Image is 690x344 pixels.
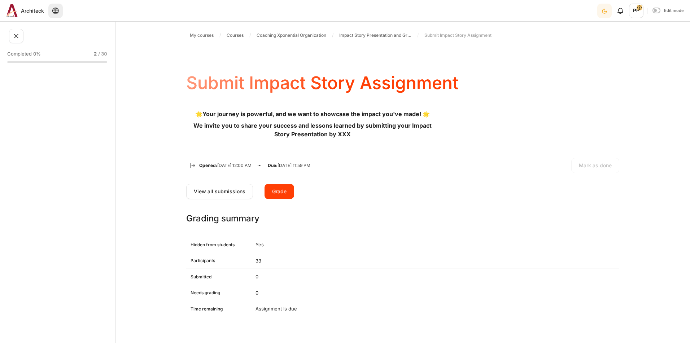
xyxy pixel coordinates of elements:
div: [DATE] 12:00 AM [199,162,252,169]
a: View all submissions [186,184,253,199]
span: Architeck [21,7,44,14]
span: 2 [94,50,97,58]
span: Submit Impact Story Assignment [424,32,492,39]
h3: Grading summary [186,213,619,224]
img: Architeck [6,4,18,17]
a: Architeck Architeck [4,4,44,17]
th: Participants [186,253,251,269]
h4: Submit Impact Story Assignment [186,74,458,93]
strong: We invite you to share your success and lessons learned by submitting your Impact Story Presentat... [193,122,432,138]
strong: Your journey is powerful, and we want to showcase the impact you've made! 🌟 [195,110,430,118]
span: Impact Story Presentation and Graduation [339,32,411,39]
td: 0 [251,269,619,285]
div: Dark Mode [598,3,611,18]
span: / 30 [98,50,107,58]
span: Coaching Xponential Organization [257,32,326,39]
th: Needs grading [186,285,251,301]
span: PP [629,4,643,18]
td: Yes [251,237,619,253]
strong: Due: [268,163,278,168]
a: Courses [224,31,246,40]
th: Time remaining [186,301,251,317]
a: Grade [265,184,294,199]
button: Languages [48,4,63,18]
strong: Opened: [199,163,217,168]
td: Assignment is due [251,301,619,317]
th: Hidden from students [186,237,251,253]
a: User menu [629,4,643,18]
strong: 🌟 [195,110,202,118]
a: Completed 0% 2 / 30 [7,49,110,70]
button: Mark as done [571,158,619,173]
a: Coaching Xponential Organization [254,31,329,40]
td: 33 [251,253,619,269]
button: Light Mode Dark Mode [597,4,612,18]
div: [DATE] 11:59 PM [252,162,310,169]
span: My courses [190,32,214,39]
span: Courses [227,32,244,39]
nav: Navigation bar [186,30,619,41]
th: Submitted [186,269,251,285]
a: Submit Impact Story Assignment [422,31,494,40]
a: My courses [187,31,217,40]
td: 0 [251,285,619,301]
span: Completed 0% [7,50,41,58]
div: Show notification window with no new notifications [613,4,628,18]
a: Impact Story Presentation and Graduation [336,31,414,40]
